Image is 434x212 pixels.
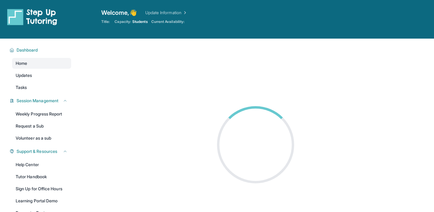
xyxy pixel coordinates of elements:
[101,8,137,17] span: Welcome, 👋
[115,19,131,24] span: Capacity:
[7,8,57,25] img: logo
[14,47,68,53] button: Dashboard
[17,47,38,53] span: Dashboard
[12,183,71,194] a: Sign Up for Office Hours
[101,19,110,24] span: Title:
[17,98,58,104] span: Session Management
[16,72,32,78] span: Updates
[16,60,27,66] span: Home
[181,10,187,16] img: Chevron Right
[14,148,68,154] button: Support & Resources
[12,171,71,182] a: Tutor Handbook
[132,19,148,24] span: Students
[17,148,57,154] span: Support & Resources
[12,58,71,69] a: Home
[16,84,27,90] span: Tasks
[12,70,71,81] a: Updates
[12,195,71,206] a: Learning Portal Demo
[151,19,184,24] span: Current Availability:
[145,10,187,16] a: Update Information
[12,109,71,119] a: Weekly Progress Report
[12,121,71,131] a: Request a Sub
[14,98,68,104] button: Session Management
[12,82,71,93] a: Tasks
[12,159,71,170] a: Help Center
[12,133,71,144] a: Volunteer as a sub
